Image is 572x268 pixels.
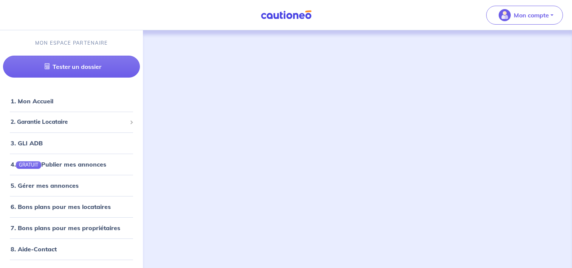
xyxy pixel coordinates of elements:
a: 7. Bons plans pour mes propriétaires [11,224,120,232]
a: 8. Aide-Contact [11,245,57,253]
p: MON ESPACE PARTENAIRE [35,39,108,47]
div: 6. Bons plans pour mes locataires [3,199,140,214]
a: 4.GRATUITPublier mes annonces [11,160,106,168]
a: 5. Gérer mes annonces [11,182,79,189]
div: 1. Mon Accueil [3,93,140,109]
div: 4.GRATUITPublier mes annonces [3,157,140,172]
img: illu_account_valid_menu.svg [499,9,511,21]
button: illu_account_valid_menu.svgMon compte [486,6,563,25]
a: 1. Mon Accueil [11,97,53,105]
div: 3. GLI ADB [3,136,140,151]
a: Tester un dossier [3,56,140,78]
div: 5. Gérer mes annonces [3,178,140,193]
div: 2. Garantie Locataire [3,115,140,129]
img: Cautioneo [258,10,315,20]
span: 2. Garantie Locataire [11,118,127,126]
div: 8. Aide-Contact [3,242,140,257]
div: 7. Bons plans pour mes propriétaires [3,220,140,235]
a: 6. Bons plans pour mes locataires [11,203,111,210]
p: Mon compte [514,11,549,20]
a: 3. GLI ADB [11,139,43,147]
